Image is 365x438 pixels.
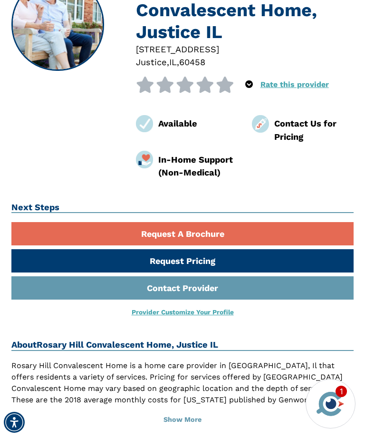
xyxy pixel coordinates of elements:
div: [STREET_ADDRESS] [136,43,354,56]
span: IL [169,57,177,67]
h2: About Rosary Hill Convalescent Home, Justice IL [11,340,354,351]
h2: Next Steps [11,202,354,214]
a: Request Pricing [11,249,354,273]
div: In-Home Support (Non-Medical) [158,153,238,179]
div: 60458 [179,56,205,68]
div: Available [158,117,238,130]
div: Contact Us for Pricing [274,117,354,143]
div: 1 [336,386,347,397]
a: Contact Provider [11,276,354,300]
a: Rate this provider [260,80,329,89]
a: Request A Brochure [11,222,354,245]
div: Popover trigger [245,77,253,93]
img: avatar [314,388,346,420]
span: , [177,57,179,67]
a: Provider Customize Your Profile [132,308,234,316]
span: Justice [136,57,167,67]
button: Show More [11,409,354,430]
span: , [167,57,169,67]
div: Accessibility Menu [4,412,25,433]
